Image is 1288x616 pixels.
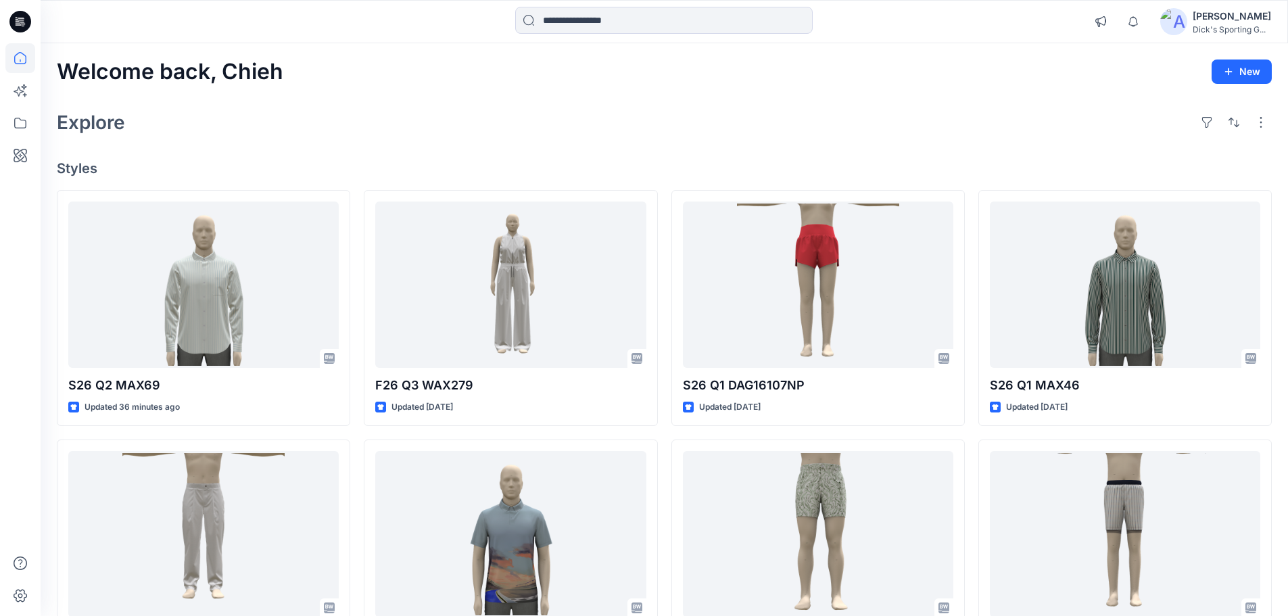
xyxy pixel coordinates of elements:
p: S26 Q1 DAG16107NP [683,376,953,395]
p: F26 Q3 WAX279 [375,376,646,395]
a: F26 Q3 WAX279 [375,202,646,369]
a: S26 Q1 DAG16107NP [683,202,953,369]
a: S26 Q1 MAX46 [990,202,1260,369]
a: S26 Q2 MAX69 [68,202,339,369]
h2: Explore [57,112,125,133]
img: avatar [1160,8,1187,35]
p: Updated [DATE] [699,400,761,414]
h4: Styles [57,160,1272,176]
p: S26 Q2 MAX69 [68,376,339,395]
div: [PERSON_NAME] [1193,8,1271,24]
h2: Welcome back, Chieh [57,60,283,85]
p: Updated [DATE] [1006,400,1068,414]
p: S26 Q1 MAX46 [990,376,1260,395]
p: Updated 36 minutes ago [85,400,180,414]
p: Updated [DATE] [391,400,453,414]
div: Dick's Sporting G... [1193,24,1271,34]
button: New [1212,60,1272,84]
